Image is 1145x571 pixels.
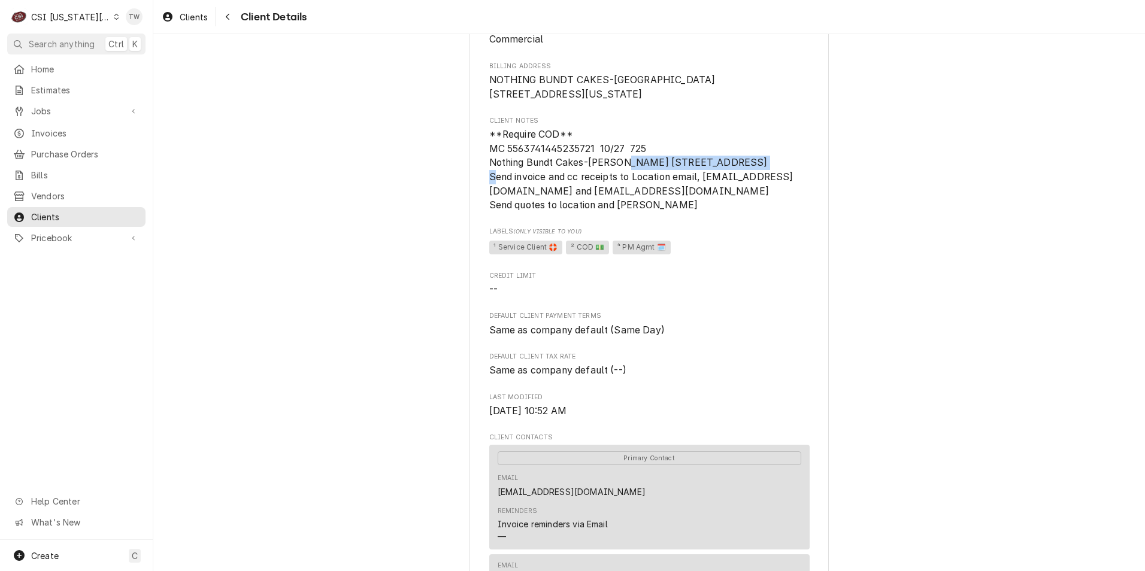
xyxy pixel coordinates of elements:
[489,227,810,236] span: Labels
[613,241,671,255] span: ⁴ PM Agmt 🗓️
[489,227,810,256] div: [object Object]
[498,451,801,465] div: Primary
[489,393,810,402] span: Last Modified
[489,129,793,211] span: **Require COD** MC 5563741445235721 10/27 725 Nothing Bundt Cakes-[PERSON_NAME] [STREET_ADDRESS] ...
[7,80,146,100] a: Estimates
[489,271,810,281] span: Credit Limit
[498,506,608,543] div: Reminders
[31,551,59,561] span: Create
[498,518,608,530] div: Invoice reminders via Email
[108,38,124,50] span: Ctrl
[31,516,138,529] span: What's New
[489,73,810,101] span: Billing Address
[489,239,810,257] span: [object Object]
[498,451,801,465] span: Primary Contact
[218,7,237,26] button: Navigate back
[498,487,646,497] a: [EMAIL_ADDRESS][DOMAIN_NAME]
[498,473,519,483] div: Email
[489,311,810,321] span: Default Client Payment Terms
[489,352,810,378] div: Default Client Tax Rate
[31,11,110,23] div: CSI [US_STATE][GEOGRAPHIC_DATA]
[489,34,544,45] span: Commercial
[489,284,498,295] span: --
[31,105,122,117] span: Jobs
[157,7,213,27] a: Clients
[31,169,140,181] span: Bills
[489,116,810,212] div: Client Notes
[498,530,506,543] div: —
[498,561,519,570] div: Email
[31,495,138,508] span: Help Center
[31,84,140,96] span: Estimates
[7,34,146,54] button: Search anythingCtrlK
[489,283,810,297] span: Credit Limit
[132,38,138,50] span: K
[11,8,28,25] div: C
[126,8,143,25] div: Tori Warrick's Avatar
[489,393,810,418] div: Last Modified
[489,324,665,336] span: Same as company default (Same Day)
[489,127,810,212] span: Client Notes
[31,190,140,202] span: Vendors
[31,63,140,75] span: Home
[180,11,208,23] span: Clients
[7,59,146,79] a: Home
[31,127,140,139] span: Invoices
[489,271,810,297] div: Credit Limit
[489,405,567,417] span: [DATE] 10:52 AM
[7,144,146,164] a: Purchase Orders
[489,74,716,100] span: NOTHING BUNDT CAKES-[GEOGRAPHIC_DATA] [STREET_ADDRESS][US_STATE]
[7,123,146,143] a: Invoices
[498,473,646,497] div: Email
[489,404,810,418] span: Last Modified
[31,211,140,223] span: Clients
[132,549,138,562] span: C
[489,62,810,71] span: Billing Address
[566,241,609,255] span: ² COD 💵
[7,491,146,511] a: Go to Help Center
[11,8,28,25] div: CSI Kansas City's Avatar
[7,101,146,121] a: Go to Jobs
[513,228,581,235] span: (Only Visible to You)
[498,506,537,516] div: Reminders
[489,363,810,378] span: Default Client Tax Rate
[31,148,140,160] span: Purchase Orders
[489,323,810,338] span: Default Client Payment Terms
[7,228,146,248] a: Go to Pricebook
[126,8,143,25] div: TW
[31,232,122,244] span: Pricebook
[489,311,810,337] div: Default Client Payment Terms
[489,116,810,126] span: Client Notes
[7,165,146,185] a: Bills
[489,32,810,47] span: Industry Type
[7,186,146,206] a: Vendors
[489,445,810,549] div: Contact
[489,352,810,362] span: Default Client Tax Rate
[489,62,810,102] div: Billing Address
[7,512,146,532] a: Go to What's New
[489,433,810,442] span: Client Contacts
[489,365,626,376] span: Same as company default (--)
[7,207,146,227] a: Clients
[489,241,563,255] span: ¹ Service Client 🛟
[237,9,307,25] span: Client Details
[29,38,95,50] span: Search anything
